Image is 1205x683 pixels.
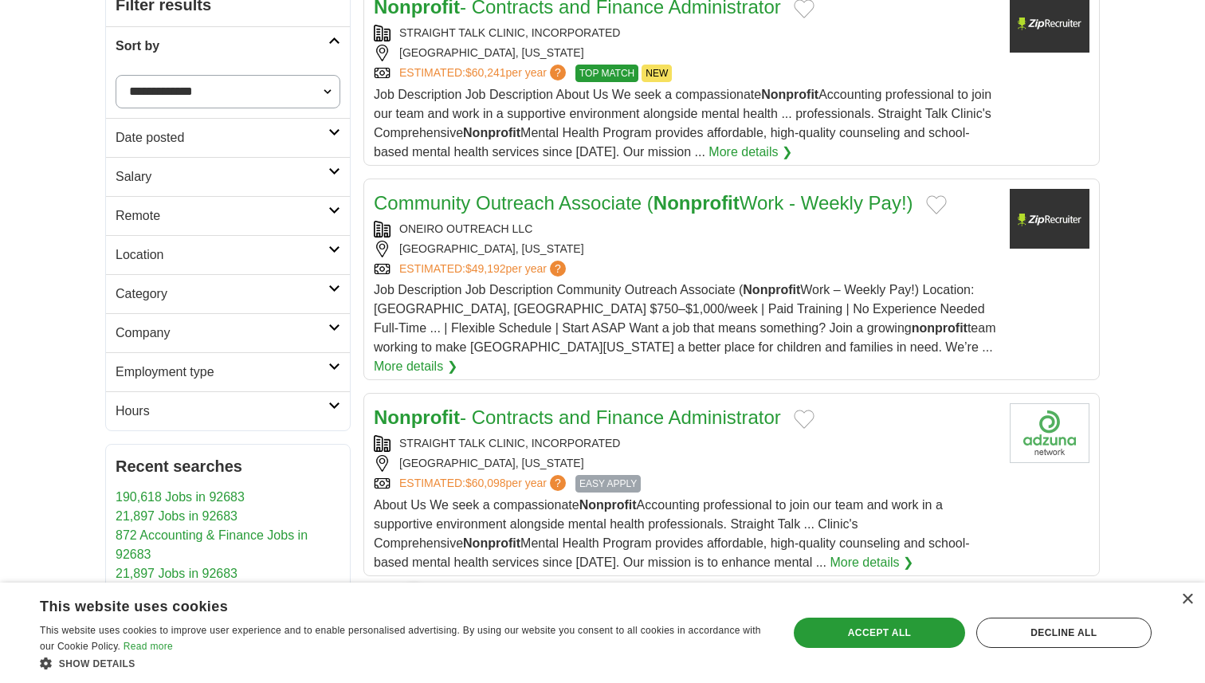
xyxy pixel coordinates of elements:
strong: Nonprofit [761,88,818,101]
div: [GEOGRAPHIC_DATA], [US_STATE] [374,45,997,61]
div: Show details [40,655,766,671]
a: ESTIMATED:$49,192per year? [399,261,569,277]
span: Job Description Job Description About Us We seek a compassionate Accounting professional to join ... [374,88,991,159]
a: More details ❯ [708,143,792,162]
strong: Nonprofit [654,192,740,214]
div: Accept all [794,618,964,648]
strong: nonprofit [912,321,968,335]
img: Company logo [1010,189,1089,249]
h2: Sort by [116,37,328,56]
img: Company logo [1010,403,1089,463]
div: [GEOGRAPHIC_DATA], [US_STATE] [374,241,997,257]
strong: Nonprofit [463,126,520,139]
span: About Us We seek a compassionate Accounting professional to join our team and work in a supportiv... [374,498,970,569]
span: Job Description Job Description Community Outreach Associate ( Work – Weekly Pay!) Location: [GEO... [374,283,996,354]
span: ? [550,475,566,491]
span: This website uses cookies to improve user experience and to enable personalised advertising. By u... [40,625,761,652]
a: Hours [106,391,350,430]
a: Location [106,235,350,274]
div: ONEIRO OUTREACH LLC [374,221,997,237]
span: TOP MATCH [575,65,638,82]
a: 872 Accounting & Finance Jobs in 92683 [116,528,308,561]
img: apply-iq-scientist.png [370,580,447,644]
a: More details ❯ [830,553,913,572]
div: STRAIGHT TALK CLINIC, INCORPORATED [374,25,997,41]
a: Community Outreach Associate (NonprofitWork - Weekly Pay!) [374,192,913,214]
a: 190,618 Jobs in 92683 [116,490,245,504]
a: Salary [106,157,350,196]
a: Sort by [106,26,350,65]
a: More details ❯ [374,357,457,376]
span: $60,241 [465,66,506,79]
a: 21,897 Jobs in 92683 [116,509,237,523]
a: Category [106,274,350,313]
button: Add to favorite jobs [794,410,814,429]
a: Company [106,313,350,352]
a: ESTIMATED:$60,098per year? [399,475,569,493]
div: STRAIGHT TALK CLINIC, INCORPORATED [374,435,997,452]
a: Remote [106,196,350,235]
strong: Nonprofit [463,536,520,550]
h2: Recent searches [116,454,340,478]
div: This website uses cookies [40,592,726,616]
h2: Category [116,285,328,304]
h2: Employment type [116,363,328,382]
h2: Company [116,324,328,343]
a: Nonprofit- Contracts and Finance Administrator [374,406,781,428]
h2: Date posted [116,128,328,147]
a: 21,897 Jobs in 92683 [116,567,237,580]
strong: Nonprofit [743,283,800,296]
h2: Location [116,245,328,265]
span: NEW [642,65,672,82]
a: Employment type [106,352,350,391]
button: Add to favorite jobs [926,195,947,214]
span: EASY APPLY [575,475,641,493]
div: Decline all [976,618,1152,648]
h2: Remote [116,206,328,226]
span: $49,192 [465,262,506,275]
h2: Hours [116,402,328,421]
strong: Nonprofit [579,498,637,512]
h2: Salary [116,167,328,186]
span: ? [550,261,566,277]
a: Date posted [106,118,350,157]
a: ESTIMATED:$60,241per year? [399,65,569,82]
span: ? [550,65,566,80]
span: $60,098 [465,477,506,489]
div: [GEOGRAPHIC_DATA], [US_STATE] [374,455,997,472]
span: Show details [59,658,135,669]
strong: Nonprofit [374,406,460,428]
a: Read more, opens a new window [124,641,173,652]
div: Close [1181,594,1193,606]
